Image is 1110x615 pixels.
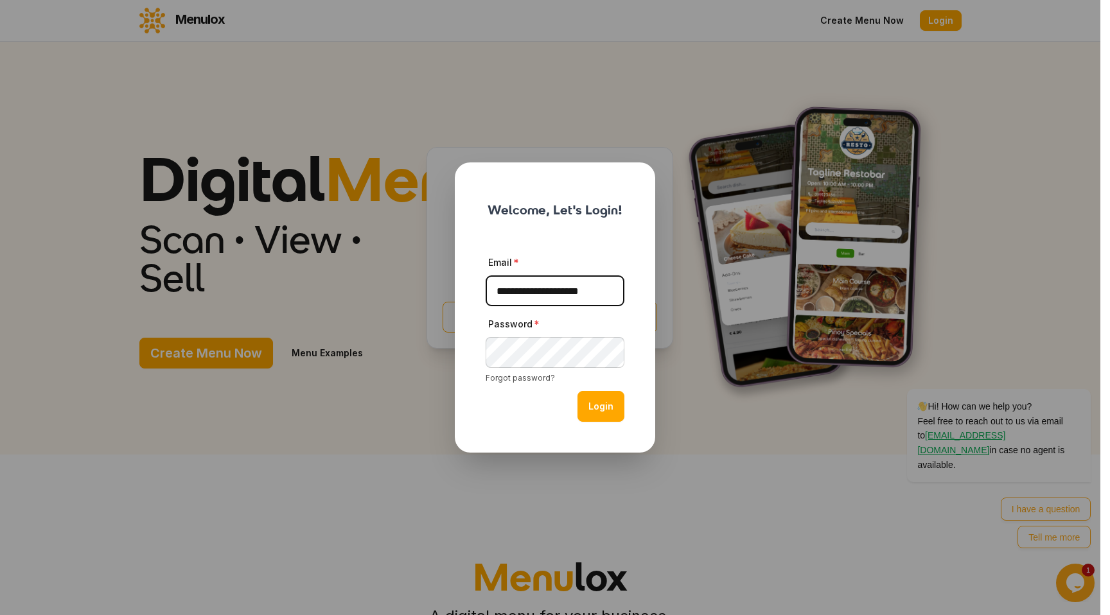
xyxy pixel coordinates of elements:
img: :wave: [51,114,62,124]
span: Forgot password? [486,373,624,383]
span: Hi! How can we help you? Feel free to reach out to us via email to in case no agent is available. [51,114,198,182]
button: Login [577,391,624,422]
h3: Welcome, Let's Login! [486,201,624,219]
span: Email [488,256,512,269]
button: Tell me more [152,238,225,261]
button: I have a question [135,210,225,233]
div: 👋Hi! How can we help you?Feel free to reach out to us via email to[EMAIL_ADDRESS][DOMAIN_NAME]in ... [8,101,225,261]
a: [EMAIL_ADDRESS][DOMAIN_NAME] [51,143,139,168]
span: Password [488,318,533,331]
